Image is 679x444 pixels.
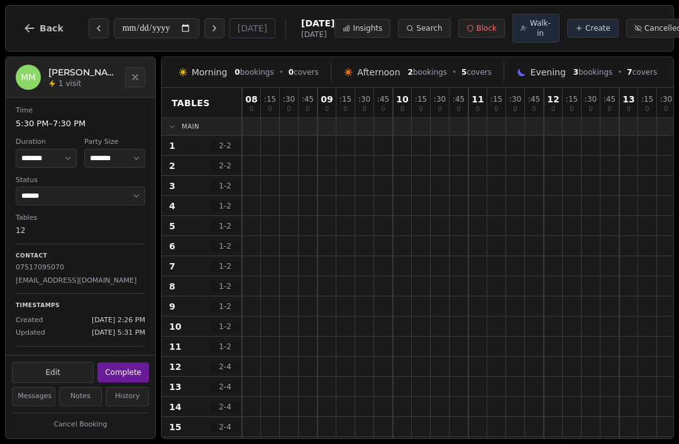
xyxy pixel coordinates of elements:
[377,95,389,103] span: : 45
[16,328,45,338] span: Updated
[169,200,175,212] span: 4
[169,220,175,232] span: 5
[16,225,145,236] dd: 12
[210,261,240,271] span: 1 - 2
[585,95,597,103] span: : 30
[607,106,611,112] span: 0
[235,67,273,77] span: bookings
[396,95,408,104] span: 10
[566,95,578,103] span: : 15
[415,95,427,103] span: : 15
[12,417,149,433] button: Cancel Booking
[357,66,400,79] span: Afternoon
[343,106,347,112] span: 0
[16,137,77,148] dt: Duration
[604,95,616,103] span: : 45
[28,354,82,363] p: Payment Links
[169,300,175,313] span: 9
[472,95,483,104] span: 11
[641,95,653,103] span: : 15
[210,201,240,211] span: 1 - 2
[16,252,145,261] p: Contact
[458,19,505,38] button: Block
[287,106,290,112] span: 0
[627,106,631,112] span: 0
[306,106,309,112] span: 0
[547,95,559,104] span: 12
[13,13,74,43] button: Back
[210,322,240,332] span: 1 - 2
[235,68,240,77] span: 0
[210,301,240,311] span: 1 - 2
[204,18,224,38] button: Next day
[461,68,466,77] span: 5
[567,19,619,38] button: Create
[264,95,276,103] span: : 15
[210,382,240,392] span: 2 - 4
[48,66,118,79] h2: [PERSON_NAME] [PERSON_NAME]
[169,340,181,353] span: 11
[529,18,551,38] span: Walk-in
[617,67,622,77] span: •
[59,387,102,406] button: Notes
[210,362,240,372] span: 2 - 4
[627,68,632,77] span: 7
[169,240,175,252] span: 6
[528,95,540,103] span: : 45
[16,263,145,273] p: 07517095070
[89,18,109,38] button: Previous day
[477,23,497,33] span: Block
[97,362,149,382] button: Complete
[210,161,240,171] span: 2 - 2
[509,95,521,103] span: : 30
[494,106,498,112] span: 0
[12,387,55,406] button: Messages
[169,160,175,172] span: 2
[434,95,446,103] span: : 30
[513,106,517,112] span: 0
[172,97,210,109] span: Tables
[106,387,149,406] button: History
[40,24,63,33] span: Back
[490,95,502,103] span: : 15
[169,320,181,333] span: 10
[531,66,566,79] span: Evening
[289,67,319,77] span: covers
[16,276,145,286] p: [EMAIL_ADDRESS][DOMAIN_NAME]
[210,221,240,231] span: 1 - 2
[16,117,145,130] dd: 5:30 PM – 7:30 PM
[551,106,555,112] span: 0
[660,95,672,103] span: : 30
[169,401,181,413] span: 14
[192,66,228,79] span: Morning
[169,421,181,433] span: 15
[169,180,175,192] span: 3
[16,301,145,310] p: Timestamps
[627,67,657,77] span: covers
[573,67,612,77] span: bookings
[438,106,441,112] span: 0
[570,106,573,112] span: 0
[210,281,240,291] span: 1 - 2
[16,315,43,326] span: Created
[398,19,450,38] button: Search
[461,67,492,77] span: covers
[16,175,145,186] dt: Status
[169,139,175,152] span: 1
[250,106,253,112] span: 0
[169,381,181,393] span: 13
[358,95,370,103] span: : 30
[229,18,275,38] button: [DATE]
[512,14,560,43] button: Walk-in
[210,402,240,412] span: 2 - 4
[289,68,294,77] span: 0
[453,95,465,103] span: : 45
[245,95,257,104] span: 08
[321,95,333,104] span: 09
[169,260,175,273] span: 7
[334,19,390,38] button: Insights
[419,106,422,112] span: 0
[16,106,145,116] dt: Time
[416,23,442,33] span: Search
[169,280,175,293] span: 8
